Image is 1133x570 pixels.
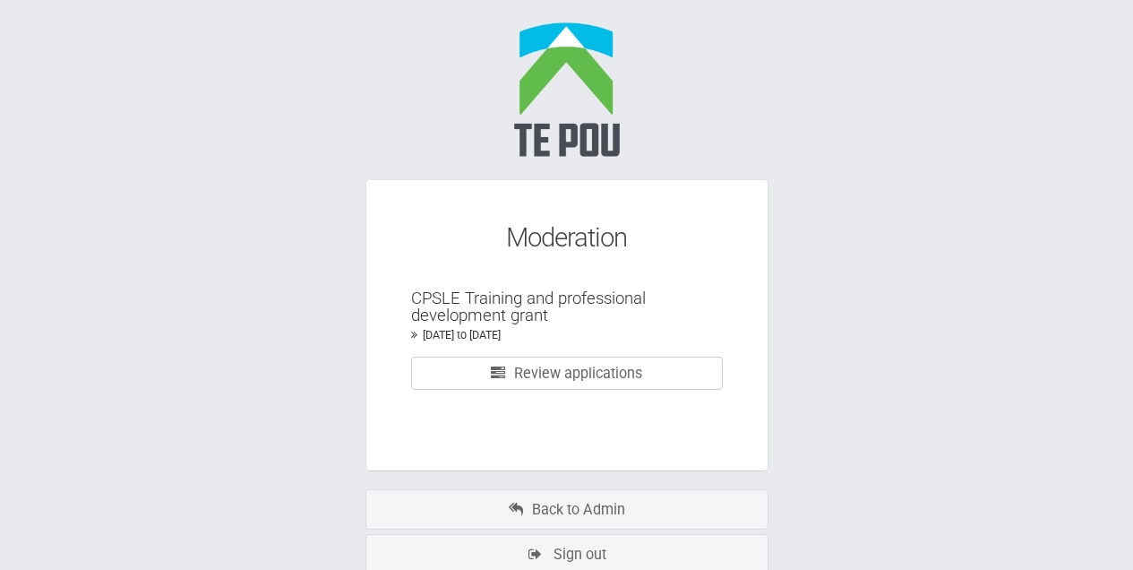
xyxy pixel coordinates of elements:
[365,489,768,530] a: Back to Admin
[411,290,723,324] div: CPSLE Training and professional development grant
[411,229,723,246] div: Moderation
[411,357,723,390] a: Review applications
[411,327,723,343] div: [DATE] to [DATE]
